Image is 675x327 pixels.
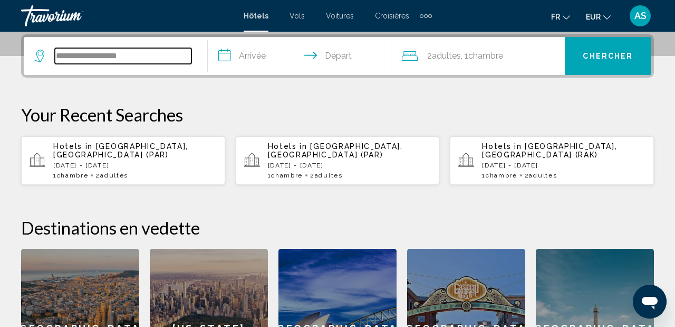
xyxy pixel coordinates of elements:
[21,5,233,26] a: Travorium
[391,37,565,75] button: Travelers: 2 adults, 0 children
[375,12,409,20] a: Croisières
[268,142,403,159] span: [GEOGRAPHIC_DATA], [GEOGRAPHIC_DATA] (PAR)
[310,172,342,179] span: 2
[57,172,89,179] span: Chambre
[586,9,611,24] button: Change currency
[53,162,217,169] p: [DATE] - [DATE]
[468,51,503,61] span: Chambre
[427,49,461,63] span: 2
[315,172,343,179] span: Adultes
[586,13,601,21] span: EUR
[21,104,654,125] p: Your Recent Searches
[24,37,651,75] div: Search widget
[482,162,645,169] p: [DATE] - [DATE]
[634,11,647,21] span: AS
[565,37,651,75] button: Chercher
[633,285,667,319] iframe: Bouton de lancement de la fenêtre de messagerie
[53,172,88,179] span: 1
[53,142,188,159] span: [GEOGRAPHIC_DATA], [GEOGRAPHIC_DATA] (PAR)
[95,172,128,179] span: 2
[53,142,93,151] span: Hotels in
[244,12,268,20] a: Hôtels
[529,172,557,179] span: Adultes
[486,172,517,179] span: Chambre
[482,142,617,159] span: [GEOGRAPHIC_DATA], [GEOGRAPHIC_DATA] (RAK)
[525,172,557,179] span: 2
[482,172,517,179] span: 1
[268,172,303,179] span: 1
[326,12,354,20] a: Voitures
[450,136,654,185] button: Hotels in [GEOGRAPHIC_DATA], [GEOGRAPHIC_DATA] (RAK)[DATE] - [DATE]1Chambre2Adultes
[551,9,570,24] button: Change language
[583,52,633,61] span: Chercher
[236,136,440,185] button: Hotels in [GEOGRAPHIC_DATA], [GEOGRAPHIC_DATA] (PAR)[DATE] - [DATE]1Chambre2Adultes
[208,37,392,75] button: Check in and out dates
[551,13,560,21] span: fr
[432,51,461,61] span: Adultes
[21,217,654,238] h2: Destinations en vedette
[420,7,432,24] button: Extra navigation items
[268,142,307,151] span: Hotels in
[626,5,654,27] button: User Menu
[100,172,128,179] span: Adultes
[461,49,503,63] span: , 1
[290,12,305,20] a: Vols
[268,162,431,169] p: [DATE] - [DATE]
[482,142,522,151] span: Hotels in
[21,136,225,185] button: Hotels in [GEOGRAPHIC_DATA], [GEOGRAPHIC_DATA] (PAR)[DATE] - [DATE]1Chambre2Adultes
[271,172,303,179] span: Chambre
